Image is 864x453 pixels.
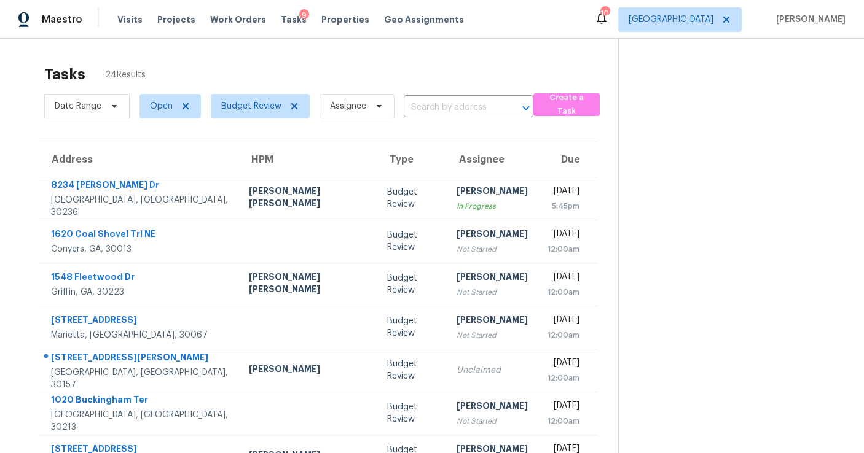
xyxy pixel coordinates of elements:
button: Create a Task [533,93,600,116]
span: Properties [321,14,369,26]
span: Tasks [281,15,307,24]
div: [STREET_ADDRESS] [51,314,229,329]
span: Create a Task [540,91,594,119]
div: Not Started [457,286,528,298]
div: [DATE] [548,185,579,200]
div: [GEOGRAPHIC_DATA], [GEOGRAPHIC_DATA], 30213 [51,409,229,433]
div: Budget Review [387,401,437,425]
div: [PERSON_NAME] [457,314,528,329]
div: [STREET_ADDRESS][PERSON_NAME] [51,351,229,366]
div: Unclaimed [457,364,528,376]
div: Budget Review [387,315,437,339]
div: Budget Review [387,272,437,296]
div: Conyers, GA, 30013 [51,243,229,255]
div: [DATE] [548,228,579,243]
div: 1620 Coal Shovel Trl NE [51,228,229,243]
div: [PERSON_NAME] [PERSON_NAME] [249,271,367,298]
div: [DATE] [548,271,579,286]
th: Assignee [447,142,538,177]
div: [DATE] [548,357,579,372]
div: [DATE] [548,314,579,329]
input: Search by address [404,98,499,117]
div: 12:00am [548,415,579,427]
div: [GEOGRAPHIC_DATA], [GEOGRAPHIC_DATA], 30157 [51,366,229,391]
th: Type [377,142,447,177]
div: [PERSON_NAME] [457,400,528,415]
div: 12:00am [548,286,579,298]
div: 8234 [PERSON_NAME] Dr [51,179,229,194]
div: 9 [299,9,309,21]
div: [PERSON_NAME] [249,363,367,378]
th: HPM [239,142,377,177]
span: Assignee [330,100,366,112]
span: Geo Assignments [384,14,464,26]
span: Work Orders [210,14,266,26]
div: Marietta, [GEOGRAPHIC_DATA], 30067 [51,329,229,341]
span: Budget Review [221,100,281,112]
div: In Progress [457,200,528,212]
span: 24 Results [105,69,146,81]
button: Open [517,99,535,117]
div: Not Started [457,329,528,341]
span: [GEOGRAPHIC_DATA] [629,14,713,26]
div: 12:00am [548,372,579,384]
div: [DATE] [548,400,579,415]
div: [PERSON_NAME] [PERSON_NAME] [249,185,367,212]
div: 1548 Fleetwood Dr [51,271,229,286]
div: Not Started [457,243,528,255]
div: 5:45pm [548,200,579,212]
span: Open [150,100,173,112]
th: Due [538,142,599,177]
div: Budget Review [387,229,437,254]
div: [GEOGRAPHIC_DATA], [GEOGRAPHIC_DATA], 30236 [51,194,229,219]
div: 1020 Buckingham Ter [51,393,229,409]
div: Budget Review [387,358,437,382]
div: [PERSON_NAME] [457,271,528,286]
div: Griffin, GA, 30223 [51,286,229,298]
span: Visits [117,14,143,26]
span: Maestro [42,14,82,26]
div: Budget Review [387,186,437,211]
div: [PERSON_NAME] [457,185,528,200]
th: Address [39,142,239,177]
div: 100 [600,7,609,20]
span: Date Range [55,100,101,112]
div: [PERSON_NAME] [457,228,528,243]
div: 12:00am [548,243,579,255]
h2: Tasks [44,68,85,80]
div: Not Started [457,415,528,427]
div: 12:00am [548,329,579,341]
span: Projects [157,14,195,26]
span: [PERSON_NAME] [771,14,846,26]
